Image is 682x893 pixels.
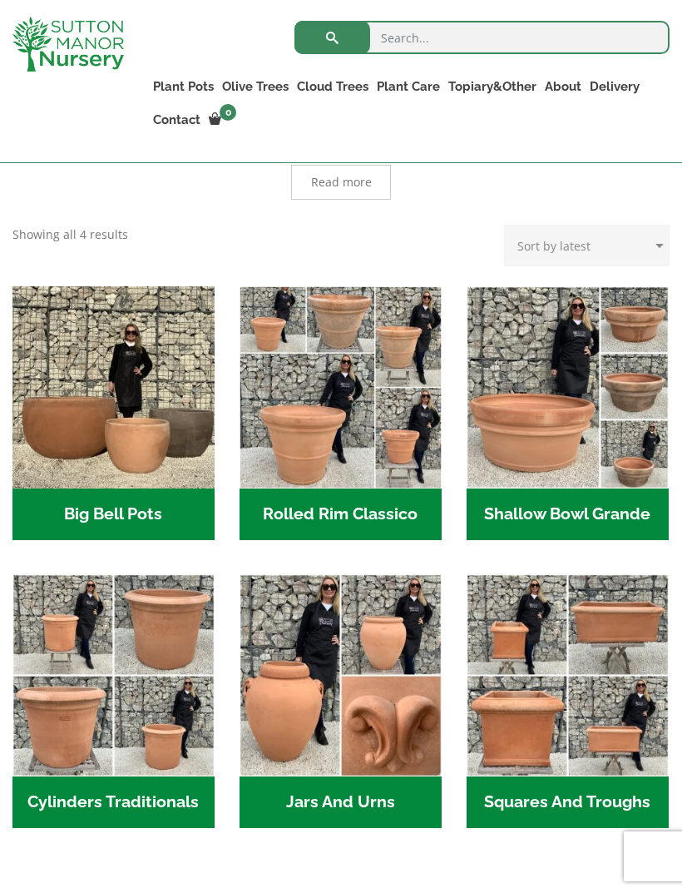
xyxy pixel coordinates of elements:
select: Shop order [504,225,670,266]
input: Search... [294,21,670,54]
a: Delivery [586,75,644,98]
a: Plant Care [373,75,444,98]
h2: Cylinders Traditionals [12,776,215,828]
a: Plant Pots [149,75,218,98]
h2: Big Bell Pots [12,489,215,540]
h2: Squares And Troughs [467,776,669,828]
h2: Jars And Urns [240,776,442,828]
img: Rolled Rim Classico [240,286,442,489]
img: Jars And Urns [240,574,442,776]
a: Visit product category Rolled Rim Classico [240,286,442,540]
span: 0 [220,104,236,121]
a: Visit product category Big Bell Pots [12,286,215,540]
a: Visit product category Cylinders Traditionals [12,574,215,828]
a: About [541,75,586,98]
a: Olive Trees [218,75,293,98]
h2: Rolled Rim Classico [240,489,442,540]
a: 0 [205,108,241,131]
img: Squares And Troughs [467,574,669,776]
img: Big Bell Pots [12,286,215,489]
p: Showing all 4 results [12,225,128,245]
img: logo [12,17,124,72]
a: Visit product category Squares And Troughs [467,574,669,828]
h2: Shallow Bowl Grande [467,489,669,540]
a: Topiary&Other [444,75,541,98]
a: Visit product category Jars And Urns [240,574,442,828]
img: Cylinders Traditionals [12,574,215,776]
a: Cloud Trees [293,75,373,98]
img: Shallow Bowl Grande [467,286,669,489]
a: Contact [149,108,205,131]
span: Read more [311,176,372,188]
a: Visit product category Shallow Bowl Grande [467,286,669,540]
